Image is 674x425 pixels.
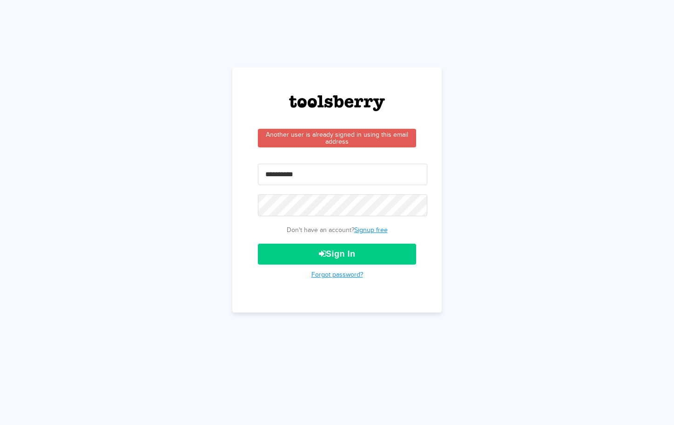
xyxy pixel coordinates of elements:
p: Don't have an account? [258,226,416,234]
button: Sign In [258,244,416,265]
img: Login Logo [289,95,385,111]
a: Signup free [354,226,388,233]
div: Another user is already signed in using this email address [258,129,416,147]
a: Forgot password? [311,271,363,278]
